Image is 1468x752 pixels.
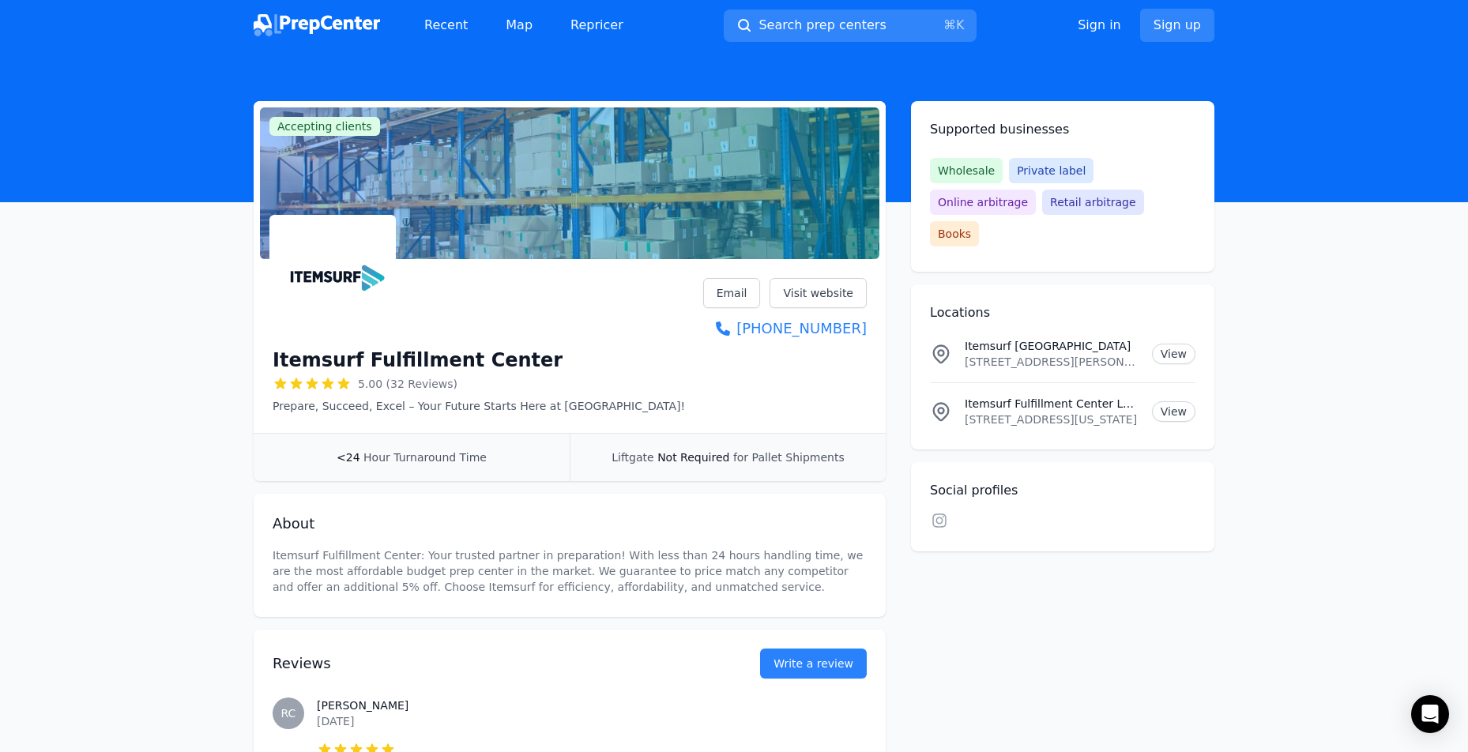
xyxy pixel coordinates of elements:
span: Accepting clients [269,117,380,136]
h1: Itemsurf Fulfillment Center [273,348,563,373]
img: PrepCenter [254,14,380,36]
a: View [1152,401,1195,422]
a: Write a review [760,649,867,679]
a: [PHONE_NUMBER] [703,318,867,340]
kbd: K [956,17,965,32]
span: Search prep centers [758,16,886,35]
span: Books [930,221,979,246]
span: Wholesale [930,158,1003,183]
p: Itemsurf Fulfillment Center: Your trusted partner in preparation! With less than 24 hours handlin... [273,547,867,595]
p: Itemsurf Fulfillment Center Location [965,396,1139,412]
span: for Pallet Shipments [733,451,845,464]
span: Private label [1009,158,1093,183]
img: Itemsurf Fulfillment Center [273,218,393,338]
h3: [PERSON_NAME] [317,697,867,713]
p: Itemsurf [GEOGRAPHIC_DATA] [965,338,1139,354]
h2: About [273,513,867,535]
time: [DATE] [317,715,354,728]
a: Visit website [770,278,867,308]
p: [STREET_ADDRESS][PERSON_NAME][PERSON_NAME][PERSON_NAME] [965,354,1139,370]
h2: Social profiles [930,481,1195,500]
a: Email [703,278,761,308]
span: Retail arbitrage [1042,190,1143,215]
span: Online arbitrage [930,190,1036,215]
a: Repricer [558,9,636,41]
a: View [1152,344,1195,364]
h2: Supported businesses [930,120,1195,139]
kbd: ⌘ [943,17,956,32]
p: Prepare, Succeed, Excel – Your Future Starts Here at [GEOGRAPHIC_DATA]! [273,398,685,414]
span: RC [281,708,296,719]
span: <24 [337,451,360,464]
span: Liftgate [612,451,653,464]
a: Sign up [1140,9,1214,42]
h2: Reviews [273,652,710,675]
a: Recent [412,9,480,41]
div: Open Intercom Messenger [1411,695,1449,733]
span: Not Required [657,451,729,464]
span: 5.00 (32 Reviews) [358,376,457,392]
p: [STREET_ADDRESS][US_STATE] [965,412,1139,427]
a: Sign in [1078,16,1121,35]
h2: Locations [930,303,1195,322]
span: Hour Turnaround Time [363,451,487,464]
a: Map [493,9,545,41]
button: Search prep centers⌘K [724,9,977,42]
